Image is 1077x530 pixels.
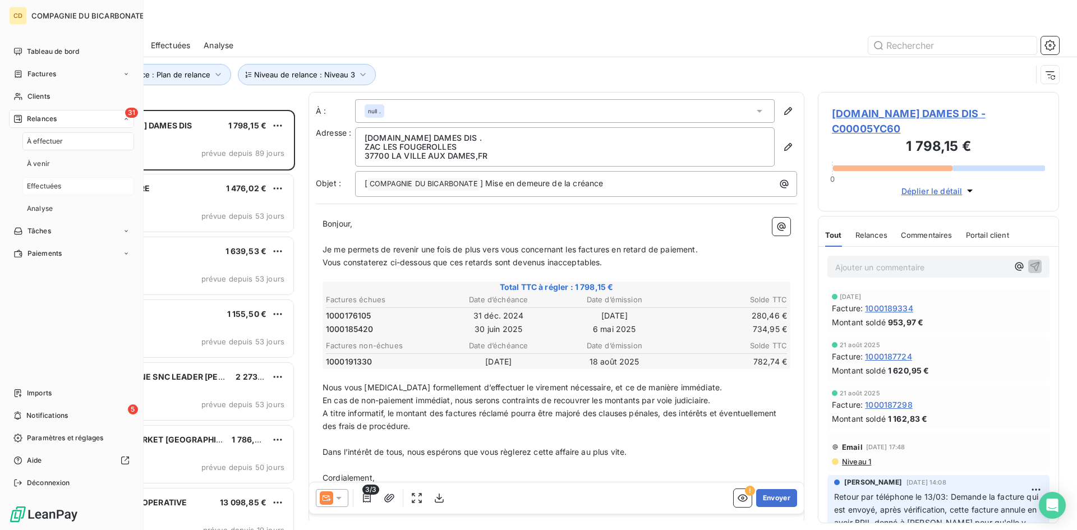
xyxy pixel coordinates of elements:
[441,340,556,352] th: Date d’échéance
[832,399,863,411] span: Facture :
[441,356,556,368] td: [DATE]
[27,433,103,443] span: Paramètres et réglages
[323,382,722,392] span: Nous vous [MEDICAL_DATA] formellement d’effectuer le virement nécessaire, et ce de manière immédi...
[323,473,375,482] span: Cordialement,
[238,64,376,85] button: Niveau de relance : Niveau 3
[557,294,672,306] th: Date d’émission
[236,372,276,381] span: 2 273,41 €
[27,69,56,79] span: Factures
[27,388,52,398] span: Imports
[323,408,779,431] span: A titre informatif, le montant des factures réclamé pourra être majoré des clauses pénales, des i...
[326,310,371,321] span: 1000176105
[228,121,267,130] span: 1 798,15 €
[557,356,672,368] td: 18 août 2025
[480,178,604,188] span: ] Mise en demeure de la créance
[220,497,266,507] span: 13 098,85 €
[840,342,880,348] span: 21 août 2025
[888,365,929,376] span: 1 620,95 €
[832,351,863,362] span: Facture :
[966,231,1009,239] span: Portail client
[201,463,284,472] span: prévue depuis 50 jours
[557,323,672,335] td: 6 mai 2025
[865,399,913,411] span: 1000187298
[128,404,138,414] span: 5
[866,444,905,450] span: [DATE] 17:48
[365,178,367,188] span: [
[232,435,273,444] span: 1 786,82 €
[9,505,79,523] img: Logo LeanPay
[832,316,886,328] span: Montant soldé
[868,36,1037,54] input: Rechercher
[901,185,963,197] span: Déplier le détail
[201,274,284,283] span: prévue depuis 53 jours
[906,479,946,486] span: [DATE] 14:08
[79,435,248,444] span: CARREFOUR MARKET [GEOGRAPHIC_DATA]
[9,451,134,469] a: Aide
[441,310,556,322] td: 31 déc. 2024
[855,231,887,239] span: Relances
[441,323,556,335] td: 30 juin 2025
[325,356,440,368] td: 1000191330
[901,231,952,239] span: Commentaires
[27,226,51,236] span: Tâches
[832,136,1045,159] h3: 1 798,15 €
[79,372,272,381] span: HAUTS DE BIENNE SNC LEADER [PERSON_NAME]
[756,489,797,507] button: Envoyer
[323,257,602,267] span: Vous constaterez ci-dessous que ces retards sont devenus inacceptables.
[323,447,627,457] span: Dans l’intérêt de tous, nous espérons que vous règlerez cette affaire au plus vite.
[842,443,863,451] span: Email
[557,340,672,352] th: Date d’émission
[832,302,863,314] span: Facture :
[201,211,284,220] span: prévue depuis 53 jours
[201,400,284,409] span: prévue depuis 53 jours
[27,159,50,169] span: À venir
[888,413,928,425] span: 1 162,83 €
[316,178,341,188] span: Objet :
[27,248,62,259] span: Paiements
[840,293,861,300] span: [DATE]
[841,457,871,466] span: Niveau 1
[368,178,480,191] span: COMPAGNIE DU BICARBONATE
[865,351,912,362] span: 1000187724
[830,174,835,183] span: 0
[362,485,379,495] span: 3/3
[825,231,842,239] span: Tout
[151,40,191,51] span: Effectuées
[27,114,57,124] span: Relances
[225,246,267,256] span: 1 639,53 €
[96,70,210,79] span: Plan de relance : Plan de relance
[840,390,880,397] span: 21 août 2025
[27,478,70,488] span: Déconnexion
[844,477,902,487] span: [PERSON_NAME]
[54,110,295,530] div: grid
[31,11,145,20] span: COMPAGNIE DU BICARBONATE
[80,64,231,85] button: Plan de relance : Plan de relance
[316,128,351,137] span: Adresse :
[323,395,710,405] span: En cas de non-paiement immédiat, nous serons contraints de recouvrer les montants par voie judici...
[365,142,765,151] p: ZAC LES FOUGEROLLES
[832,413,886,425] span: Montant soldé
[898,185,979,197] button: Déplier le détail
[323,219,352,228] span: Bonjour,
[323,245,698,254] span: Je me permets de revenir une fois de plus vers vous concernant les factures en retard de paiement.
[9,7,27,25] div: CD
[326,324,374,335] span: 1000185420
[226,183,267,193] span: 1 476,02 €
[673,340,788,352] th: Solde TTC
[673,310,788,322] td: 280,46 €
[125,108,138,118] span: 31
[368,107,381,115] span: null .
[201,149,284,158] span: prévue depuis 89 jours
[27,455,42,466] span: Aide
[365,133,765,142] p: [DOMAIN_NAME] DAMES DIS .
[865,302,913,314] span: 1000189334
[365,151,765,160] p: 37700 LA VILLE AUX DAMES , FR
[27,181,62,191] span: Effectuées
[254,70,355,79] span: Niveau de relance : Niveau 3
[316,105,355,117] label: À :
[325,294,440,306] th: Factures échues
[673,294,788,306] th: Solde TTC
[673,356,788,368] td: 782,74 €
[557,310,672,322] td: [DATE]
[673,323,788,335] td: 734,95 €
